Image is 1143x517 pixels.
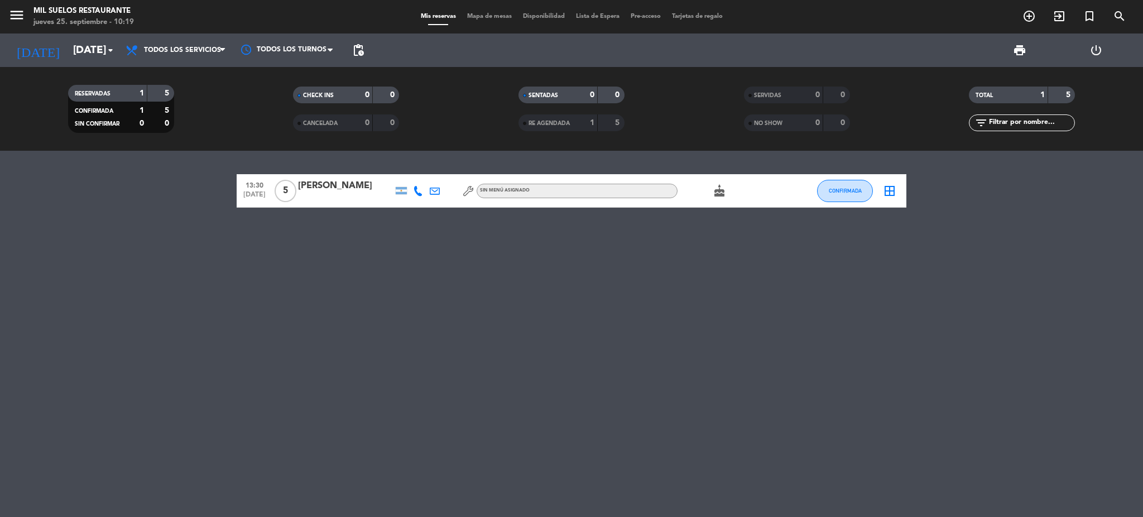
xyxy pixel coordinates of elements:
[1058,33,1135,67] div: LOG OUT
[625,13,666,20] span: Pre-acceso
[140,119,144,127] strong: 0
[140,89,144,97] strong: 1
[817,180,873,202] button: CONFIRMADA
[976,93,993,98] span: TOTAL
[75,91,111,97] span: RESERVADAS
[754,93,781,98] span: SERVIDAS
[1066,91,1073,99] strong: 5
[529,93,558,98] span: SENTADAS
[144,46,221,54] span: Todos los servicios
[480,188,530,193] span: Sin menú asignado
[462,13,517,20] span: Mapa de mesas
[390,119,397,127] strong: 0
[1113,9,1126,23] i: search
[815,119,820,127] strong: 0
[275,180,296,202] span: 5
[815,91,820,99] strong: 0
[666,13,728,20] span: Tarjetas de regalo
[140,107,144,114] strong: 1
[713,184,726,198] i: cake
[352,44,365,57] span: pending_actions
[590,119,594,127] strong: 1
[517,13,570,20] span: Disponibilidad
[1040,91,1045,99] strong: 1
[1083,9,1096,23] i: turned_in_not
[241,178,268,191] span: 13:30
[33,17,134,28] div: jueves 25. septiembre - 10:19
[974,116,988,130] i: filter_list
[33,6,134,17] div: Mil Suelos Restaurante
[529,121,570,126] span: RE AGENDADA
[754,121,782,126] span: NO SHOW
[1022,9,1036,23] i: add_circle_outline
[829,188,862,194] span: CONFIRMADA
[841,119,847,127] strong: 0
[303,121,338,126] span: CANCELADA
[365,91,369,99] strong: 0
[104,44,117,57] i: arrow_drop_down
[365,119,369,127] strong: 0
[75,121,119,127] span: SIN CONFIRMAR
[8,7,25,23] i: menu
[8,7,25,27] button: menu
[590,91,594,99] strong: 0
[303,93,334,98] span: CHECK INS
[615,119,622,127] strong: 5
[8,38,68,63] i: [DATE]
[415,13,462,20] span: Mis reservas
[615,91,622,99] strong: 0
[298,179,393,193] div: [PERSON_NAME]
[570,13,625,20] span: Lista de Espera
[988,117,1074,129] input: Filtrar por nombre...
[241,191,268,204] span: [DATE]
[165,119,171,127] strong: 0
[165,107,171,114] strong: 5
[883,184,896,198] i: border_all
[165,89,171,97] strong: 5
[841,91,847,99] strong: 0
[1089,44,1103,57] i: power_settings_new
[75,108,113,114] span: CONFIRMADA
[390,91,397,99] strong: 0
[1053,9,1066,23] i: exit_to_app
[1013,44,1026,57] span: print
